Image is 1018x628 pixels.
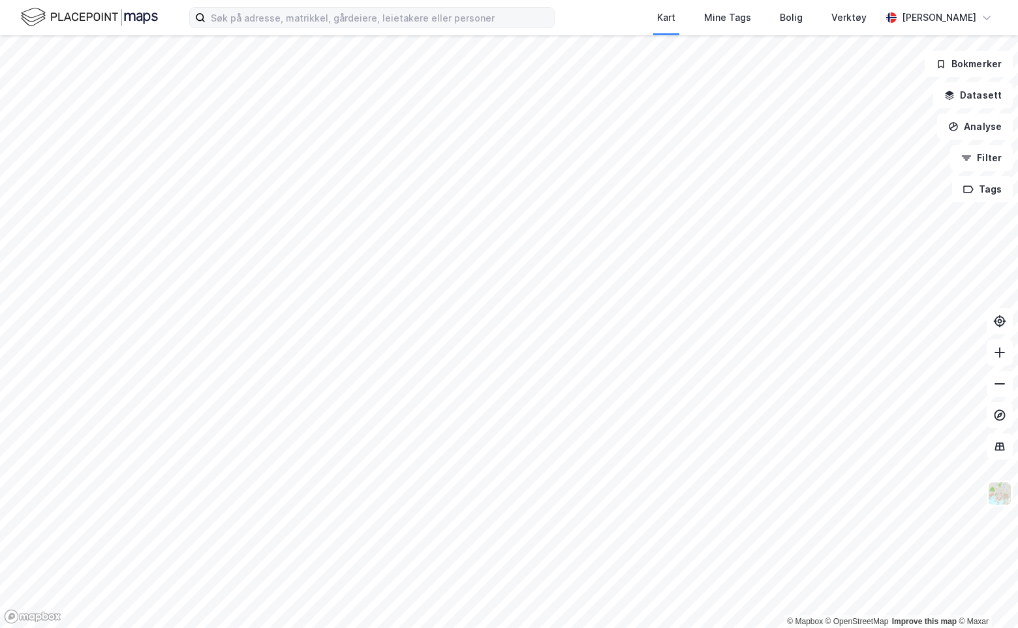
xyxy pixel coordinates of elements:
[831,10,867,25] div: Verktøy
[780,10,803,25] div: Bolig
[657,10,675,25] div: Kart
[902,10,976,25] div: [PERSON_NAME]
[704,10,751,25] div: Mine Tags
[206,8,554,27] input: Søk på adresse, matrikkel, gårdeiere, leietakere eller personer
[21,6,158,29] img: logo.f888ab2527a4732fd821a326f86c7f29.svg
[953,565,1018,628] div: Kontrollprogram for chat
[953,565,1018,628] iframe: Chat Widget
